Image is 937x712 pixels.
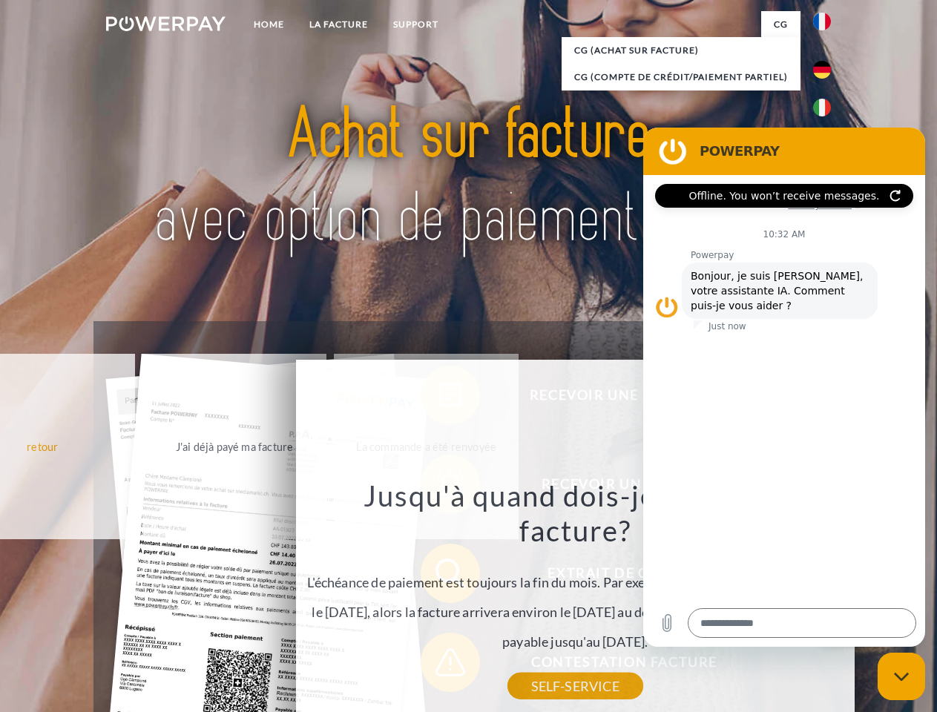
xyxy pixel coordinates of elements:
img: fr [813,13,831,30]
a: CG (Compte de crédit/paiement partiel) [562,64,800,90]
a: CG (achat sur facture) [562,37,800,64]
div: L'échéance de paiement est toujours la fin du mois. Par exemple, si la commande a été passée le [... [304,478,846,686]
a: SELF-SERVICE [507,673,643,699]
img: logo-powerpay-white.svg [106,16,226,31]
a: LA FACTURE [297,11,381,38]
img: de [813,61,831,79]
img: title-powerpay_fr.svg [142,71,795,284]
iframe: Messaging window [643,128,925,647]
img: it [813,99,831,116]
h3: Jusqu'à quand dois-je payer ma facture? [304,478,846,549]
a: Home [241,11,297,38]
iframe: Button to launch messaging window, conversation in progress [878,653,925,700]
a: CG [761,11,800,38]
div: J'ai déjà payé ma facture [151,436,318,456]
a: Support [381,11,451,38]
